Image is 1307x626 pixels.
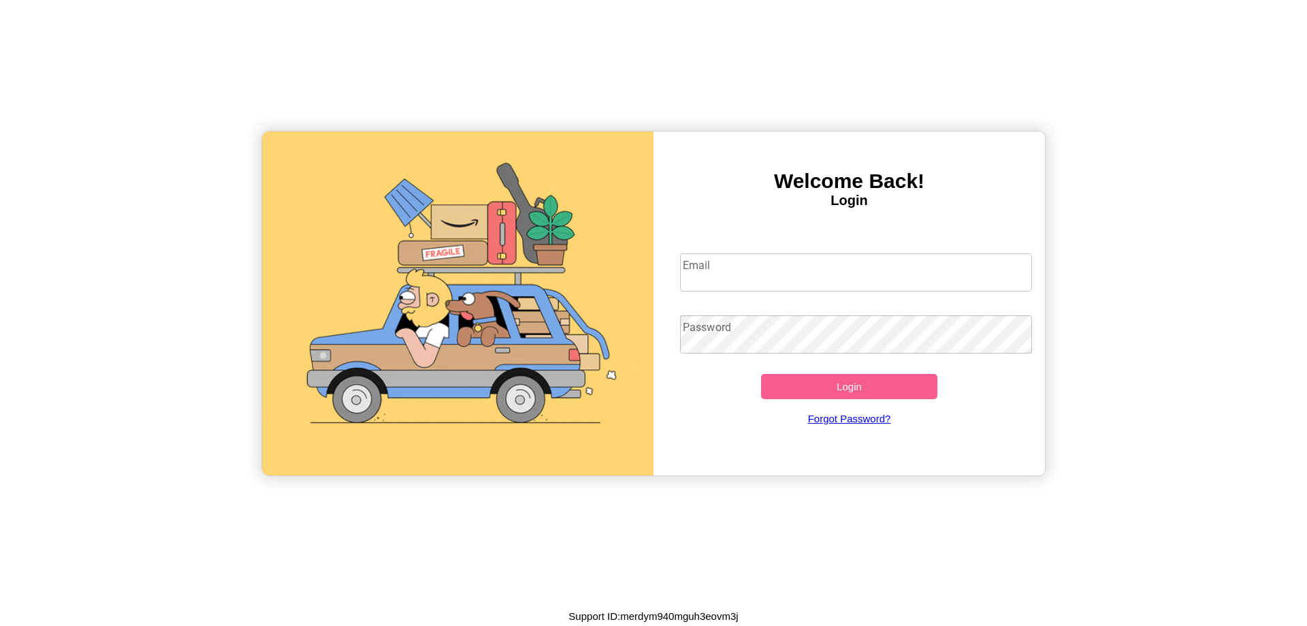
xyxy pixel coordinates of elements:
[673,399,1026,438] a: Forgot Password?
[653,170,1045,193] h3: Welcome Back!
[262,131,653,475] img: gif
[653,193,1045,208] h4: Login
[761,374,937,399] button: Login
[568,607,738,625] p: Support ID: merdym940mguh3eovm3j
